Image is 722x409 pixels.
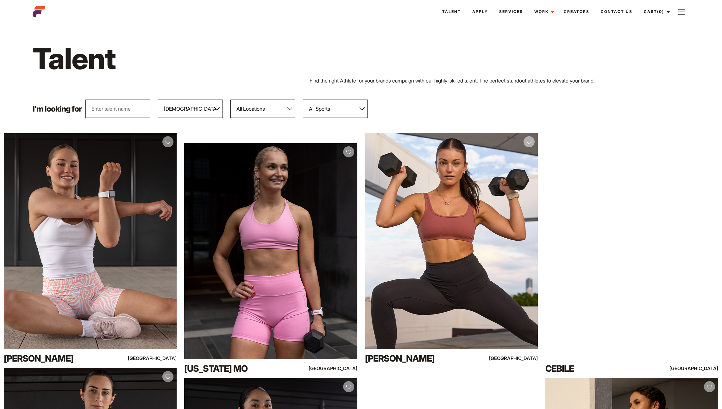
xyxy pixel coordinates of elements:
a: Services [493,3,529,20]
a: Work [529,3,558,20]
div: [US_STATE] Mo [184,362,288,375]
span: (0) [657,9,664,14]
a: Creators [558,3,595,20]
div: [GEOGRAPHIC_DATA] [305,364,357,372]
p: I'm looking for [33,105,82,113]
a: Apply [467,3,493,20]
div: [PERSON_NAME] [4,352,108,365]
a: Cast(0) [638,3,674,20]
h1: Talent [33,40,412,77]
p: Find the right Athlete for your brands campaign with our highly-skilled talent. The perfect stand... [310,77,689,84]
img: Burger icon [678,8,685,16]
div: [GEOGRAPHIC_DATA] [125,354,177,362]
div: [PERSON_NAME] [365,352,469,365]
a: Contact Us [595,3,638,20]
img: cropped-aefm-brand-fav-22-square.png [33,5,45,18]
div: [GEOGRAPHIC_DATA] [666,364,718,372]
input: Enter talent name [85,100,150,118]
div: [GEOGRAPHIC_DATA] [486,354,538,362]
a: Talent [436,3,467,20]
div: Cebile [545,362,649,375]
